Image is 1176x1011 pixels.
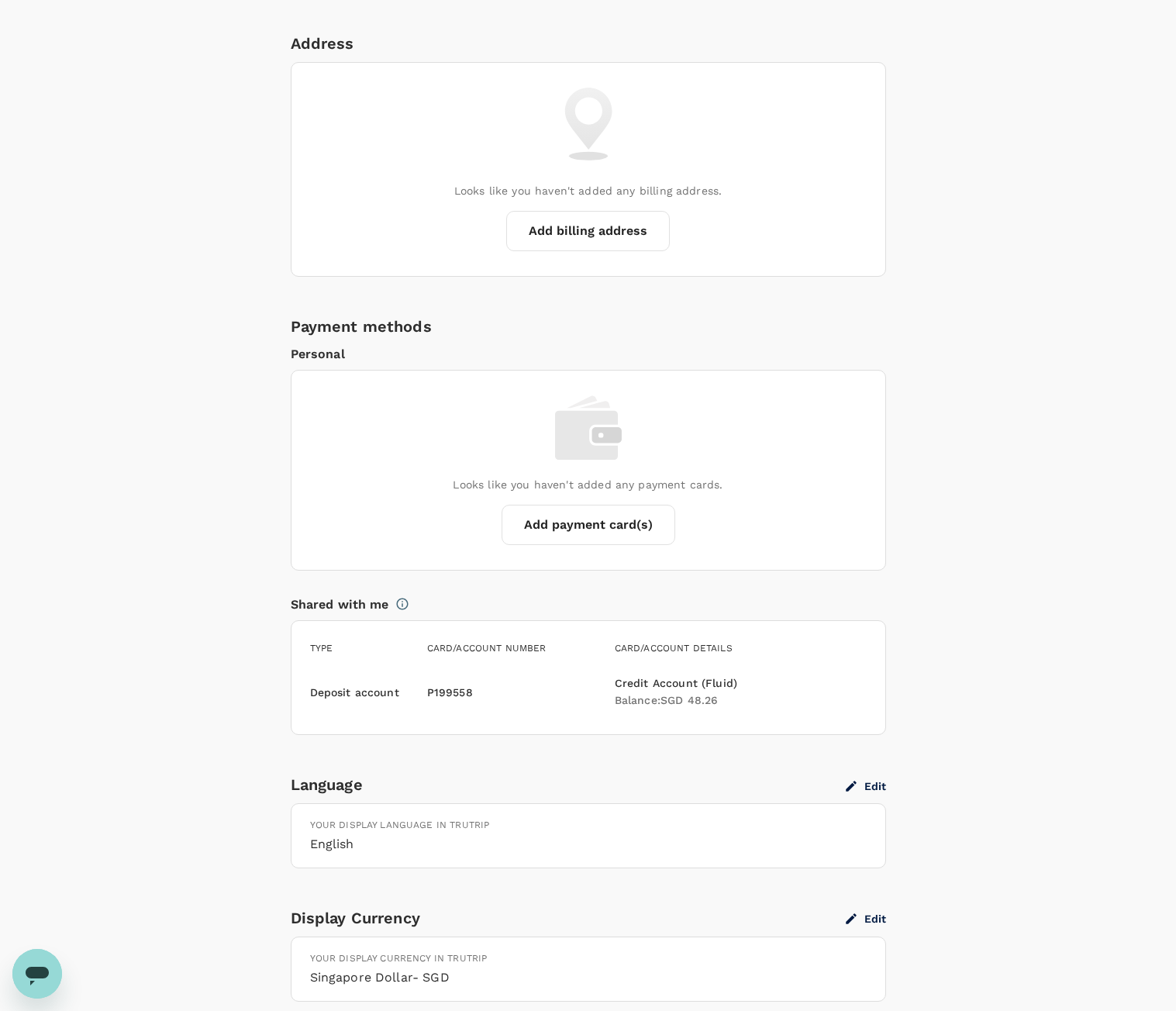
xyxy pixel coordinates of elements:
img: billing [564,88,612,160]
p: Personal [291,345,886,364]
span: Type [310,643,333,654]
button: Edit [846,779,886,793]
p: Deposit account [310,685,399,700]
button: Add billing address [506,211,670,251]
span: Card/Account number [427,643,547,654]
h6: Singapore Dollar - SGD [310,967,867,989]
img: payment [555,395,622,461]
iframe: Button to launch messaging window [12,949,62,999]
p: Shared with me [291,595,389,614]
span: Your display currency in TruTrip [310,953,488,964]
button: Add payment card(s) [502,505,675,545]
span: Your display language in TruTrip [310,819,490,830]
button: Edit [846,912,886,926]
div: Display Currency [291,906,846,930]
h6: English [310,833,867,855]
h6: Balance : SGD 48.26 [615,692,750,709]
h6: Payment methods [291,314,886,339]
h6: Credit Account (Fluid) [615,675,750,692]
div: Language [291,772,846,797]
p: P199558 [427,685,473,700]
span: Card/Account details [615,643,733,654]
p: Looks like you haven't added any payment cards. [453,477,722,492]
div: Address [291,31,886,56]
p: Looks like you haven't added any billing address. [454,183,722,198]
